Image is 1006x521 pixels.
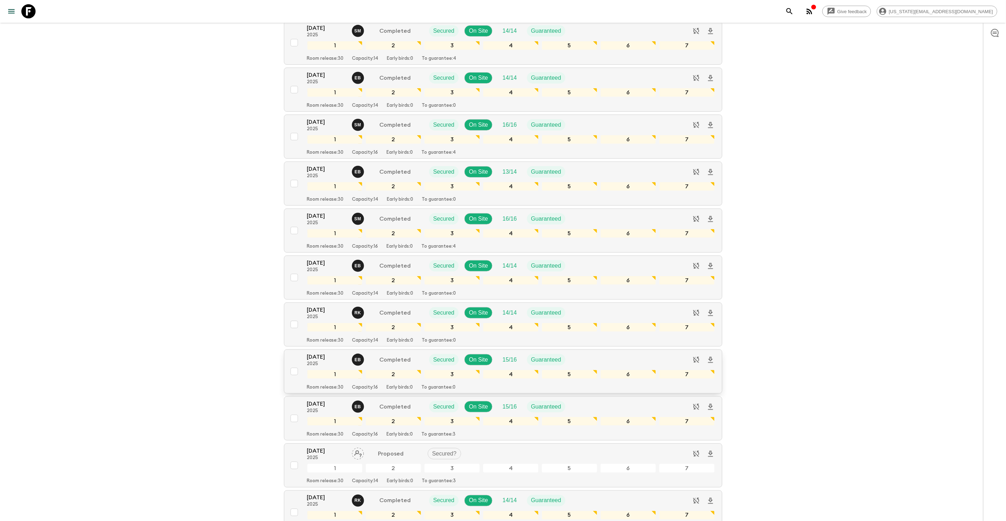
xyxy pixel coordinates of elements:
p: [DATE] [307,400,346,408]
p: Secured [433,27,455,35]
div: On Site [464,25,493,37]
p: Early birds: 0 [387,197,414,202]
svg: Download Onboarding [706,262,715,270]
span: Erild Balla [352,74,365,80]
p: Guaranteed [531,215,562,223]
div: On Site [464,401,493,412]
div: 1 [307,511,363,520]
div: Trip Fill [498,307,521,319]
p: Completed [380,168,411,176]
p: 14 / 14 [502,309,517,317]
div: 1 [307,88,363,97]
div: 3 [424,276,480,285]
div: 4 [483,276,539,285]
p: Early birds: 0 [387,103,414,109]
p: On Site [469,402,488,411]
div: 5 [542,135,597,144]
div: Secured [429,213,459,225]
svg: Sync disabled - Archived departures are not synced [692,168,701,176]
p: Secured [433,356,455,364]
div: 6 [600,276,656,285]
p: Completed [380,262,411,270]
span: Assign pack leader [352,450,364,456]
p: To guarantee: 0 [422,385,456,390]
div: On Site [464,72,493,84]
div: 5 [542,370,597,379]
span: [US_STATE][EMAIL_ADDRESS][DOMAIN_NAME] [885,9,997,14]
p: Capacity: 16 [352,150,378,156]
p: Secured [433,74,455,82]
div: 6 [600,464,656,473]
div: Secured? [428,448,462,459]
p: Room release: 30 [307,56,344,62]
div: 7 [659,511,715,520]
p: 2025 [307,361,346,367]
p: Room release: 30 [307,479,344,484]
div: 5 [542,88,597,97]
p: On Site [469,262,488,270]
span: Erild Balla [352,262,365,268]
p: Capacity: 14 [352,56,379,62]
p: Early birds: 0 [387,479,414,484]
span: Robert Kaca [352,309,365,315]
div: 6 [600,88,656,97]
p: [DATE] [307,24,346,32]
p: 14 / 14 [502,27,517,35]
div: 6 [600,323,656,332]
div: 5 [542,182,597,191]
div: 5 [542,464,597,473]
div: On Site [464,166,493,178]
div: On Site [464,354,493,365]
div: [US_STATE][EMAIL_ADDRESS][DOMAIN_NAME] [877,6,997,17]
div: 6 [600,511,656,520]
button: [DATE]2025Spiro MishaxhiuCompletedSecuredOn SiteTrip FillGuaranteed1234567Room release:30Capacity... [284,209,722,253]
p: On Site [469,309,488,317]
p: To guarantee: 3 [422,432,456,437]
p: To guarantee: 4 [422,56,457,62]
p: Completed [380,27,411,35]
p: On Site [469,74,488,82]
p: 2025 [307,220,346,226]
p: 14 / 14 [502,262,517,270]
div: On Site [464,213,493,225]
svg: Sync disabled - Archived departures are not synced [692,449,701,458]
p: Secured [433,168,455,176]
div: Secured [429,354,459,365]
div: 6 [600,229,656,238]
svg: Download Onboarding [706,215,715,223]
span: Spiro Mishaxhiu [352,215,365,221]
div: Trip Fill [498,119,521,131]
p: On Site [469,496,488,505]
p: [DATE] [307,71,346,79]
svg: Download Onboarding [706,450,715,458]
div: Secured [429,72,459,84]
p: To guarantee: 0 [422,338,456,343]
svg: Sync disabled - Archived departures are not synced [692,309,701,317]
button: [DATE]2025Erild BallaCompletedSecuredOn SiteTrip FillGuaranteed1234567Room release:30Capacity:14E... [284,68,722,112]
p: Completed [380,496,411,505]
div: 5 [542,41,597,50]
p: Secured? [432,449,457,458]
span: Robert Kaca [352,497,365,502]
div: 7 [659,370,715,379]
div: 2 [365,417,421,426]
p: Completed [380,309,411,317]
div: 7 [659,417,715,426]
div: 5 [542,229,597,238]
p: [DATE] [307,353,346,361]
p: To guarantee: 0 [422,197,456,202]
div: 2 [365,182,421,191]
button: [DATE]2025Erild BallaCompletedSecuredOn SiteTrip FillGuaranteed1234567Room release:30Capacity:16E... [284,396,722,441]
div: 4 [483,182,539,191]
span: Spiro Mishaxhiu [352,121,365,127]
div: Secured [429,119,459,131]
div: 5 [542,276,597,285]
div: 4 [483,88,539,97]
p: [DATE] [307,494,346,502]
div: 2 [365,276,421,285]
p: [DATE] [307,212,346,220]
p: Room release: 30 [307,197,344,202]
p: [DATE] [307,447,346,455]
p: 14 / 14 [502,496,517,505]
div: Trip Fill [498,495,521,506]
